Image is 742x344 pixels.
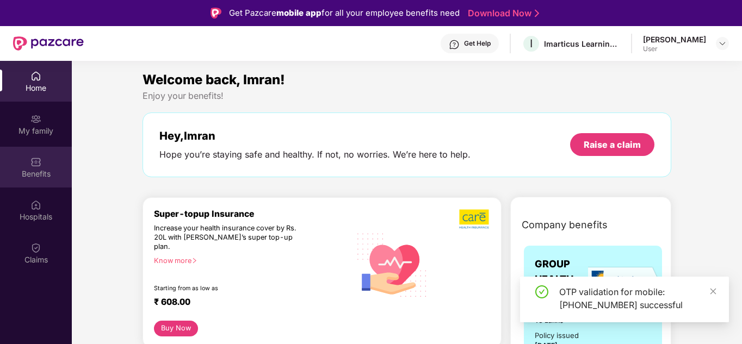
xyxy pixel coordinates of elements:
img: svg+xml;base64,PHN2ZyBpZD0iQmVuZWZpdHMiIHhtbG5zPSJodHRwOi8vd3d3LnczLm9yZy8yMDAwL3N2ZyIgd2lkdGg9Ij... [30,157,41,167]
div: Increase your health insurance cover by Rs. 20L with [PERSON_NAME]’s super top-up plan. [154,224,303,252]
div: Hope you’re staying safe and healthy. If not, no worries. We’re here to help. [159,149,471,160]
div: Starting from as low as [154,285,304,292]
img: svg+xml;base64,PHN2ZyBpZD0iQ2xhaW0iIHhtbG5zPSJodHRwOi8vd3d3LnczLm9yZy8yMDAwL3N2ZyIgd2lkdGg9IjIwIi... [30,242,41,253]
strong: mobile app [276,8,321,18]
span: check-circle [535,285,548,298]
div: User [643,45,706,53]
button: Buy Now [154,321,198,336]
div: Policy issued [535,330,579,341]
div: [PERSON_NAME] [643,34,706,45]
span: I [530,37,533,50]
img: Stroke [535,8,539,19]
img: svg+xml;base64,PHN2ZyBpZD0iSGVscC0zMngzMiIgeG1sbnM9Imh0dHA6Ly93d3cudzMub3JnLzIwMDAvc3ZnIiB3aWR0aD... [449,39,460,50]
span: GROUP HEALTH INSURANCE [535,257,593,303]
img: Logo [211,8,221,18]
span: right [191,258,197,264]
img: svg+xml;base64,PHN2ZyBpZD0iSG9tZSIgeG1sbnM9Imh0dHA6Ly93d3cudzMub3JnLzIwMDAvc3ZnIiB3aWR0aD0iMjAiIG... [30,71,41,82]
a: Download Now [468,8,536,19]
img: b5dec4f62d2307b9de63beb79f102df3.png [459,209,490,229]
div: ₹ 608.00 [154,297,339,310]
img: svg+xml;base64,PHN2ZyB4bWxucz0iaHR0cDovL3d3dy53My5vcmcvMjAwMC9zdmciIHhtbG5zOnhsaW5rPSJodHRwOi8vd3... [350,222,435,307]
div: Imarticus Learning Private Limited [544,39,620,49]
img: svg+xml;base64,PHN2ZyBpZD0iRHJvcGRvd24tMzJ4MzIiIHhtbG5zPSJodHRwOi8vd3d3LnczLm9yZy8yMDAwL3N2ZyIgd2... [718,39,727,48]
div: Know more [154,257,344,264]
div: Super-topup Insurance [154,209,350,219]
div: OTP validation for mobile: [PHONE_NUMBER] successful [559,285,716,311]
div: Get Help [464,39,491,48]
div: Raise a claim [584,139,641,151]
span: Company benefits [522,217,608,233]
span: Welcome back, Imran! [143,72,285,87]
div: Get Pazcare for all your employee benefits need [229,7,460,20]
div: Enjoy your benefits! [143,90,671,102]
div: Hey, Imran [159,129,471,142]
img: svg+xml;base64,PHN2ZyB3aWR0aD0iMjAiIGhlaWdodD0iMjAiIHZpZXdCb3g9IjAgMCAyMCAyMCIgZmlsbD0ibm9uZSIgeG... [30,114,41,124]
img: insurerLogo [588,266,664,293]
span: close [709,287,717,295]
img: New Pazcare Logo [13,36,84,51]
img: svg+xml;base64,PHN2ZyBpZD0iSG9zcGl0YWxzIiB4bWxucz0iaHR0cDovL3d3dy53My5vcmcvMjAwMC9zdmciIHdpZHRoPS... [30,199,41,210]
